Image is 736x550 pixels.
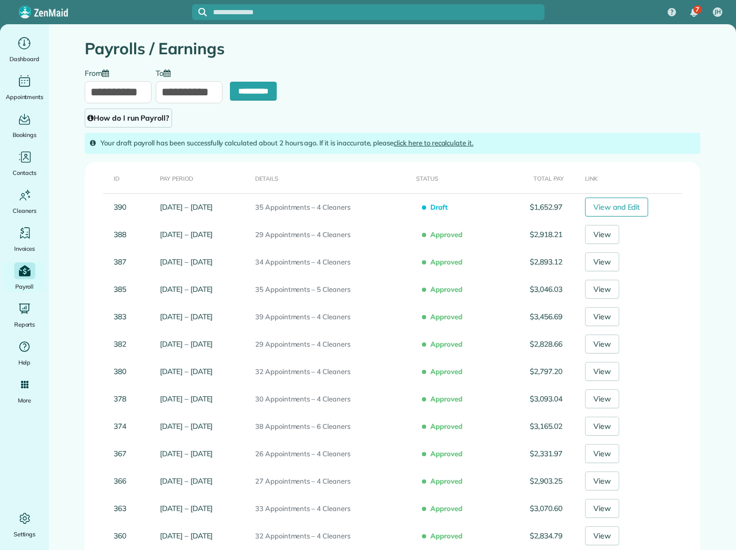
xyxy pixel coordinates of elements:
[85,440,156,467] td: 367
[160,504,213,513] a: [DATE] – [DATE]
[251,522,412,549] td: 32 Appointments – 4 Cleaners
[4,149,45,178] a: Contacts
[13,168,36,178] span: Contacts
[4,262,45,292] a: Payroll
[394,139,473,147] a: click here to recalculate it.
[18,395,31,406] span: More
[585,389,619,408] a: View
[503,522,567,549] td: $2,834.79
[160,202,213,212] a: [DATE] – [DATE]
[85,162,156,194] th: ID
[503,330,567,358] td: $2,828.66
[160,394,213,404] a: [DATE] – [DATE]
[585,225,619,244] a: View
[585,307,619,326] a: View
[503,276,567,303] td: $3,046.03
[160,284,213,294] a: [DATE] – [DATE]
[585,417,619,436] a: View
[251,385,412,412] td: 30 Appointments – 4 Cleaners
[85,495,156,522] td: 363
[160,312,213,321] a: [DATE] – [DATE]
[14,243,35,254] span: Invoices
[683,1,705,24] div: 7 unread notifications
[424,417,467,435] span: Approved
[192,8,207,16] button: Focus search
[85,193,156,221] td: 390
[503,221,567,248] td: $2,918.21
[14,319,35,330] span: Reports
[14,529,36,539] span: Settings
[160,230,213,239] a: [DATE] – [DATE]
[13,130,37,140] span: Bookings
[251,467,412,495] td: 27 Appointments – 4 Cleaners
[6,92,44,102] span: Appointments
[424,253,467,271] span: Approved
[503,248,567,276] td: $2,893.12
[85,330,156,358] td: 382
[85,40,700,57] h1: Payrolls / Earnings
[4,510,45,539] a: Settings
[251,276,412,303] td: 35 Appointments – 5 Cleaners
[18,357,31,368] span: Help
[13,205,36,216] span: Cleaners
[585,362,619,381] a: View
[695,5,699,14] span: 7
[160,449,213,458] a: [DATE] – [DATE]
[585,280,619,299] a: View
[198,8,207,16] svg: Focus search
[585,444,619,463] a: View
[85,467,156,495] td: 366
[160,257,213,267] a: [DATE] – [DATE]
[251,248,412,276] td: 34 Appointments – 4 Cleaners
[503,495,567,522] td: $3,070.60
[424,499,467,517] span: Approved
[85,248,156,276] td: 387
[85,385,156,412] td: 378
[503,385,567,412] td: $3,093.04
[160,421,213,431] a: [DATE] – [DATE]
[424,472,467,490] span: Approved
[85,522,156,549] td: 360
[4,35,45,64] a: Dashboard
[15,281,34,292] span: Payroll
[85,109,172,127] a: How do I run Payroll?
[714,8,721,16] span: JH
[424,225,467,243] span: Approved
[585,472,619,490] a: View
[4,224,45,254] a: Invoices
[4,300,45,330] a: Reports
[4,111,45,140] a: Bookings
[585,198,649,217] a: View and Edit
[503,193,567,221] td: $1,652.97
[4,338,45,368] a: Help
[251,495,412,522] td: 33 Appointments – 4 Cleaners
[424,198,452,216] span: Draft
[251,358,412,385] td: 32 Appointments – 4 Cleaners
[585,526,619,545] a: View
[85,412,156,440] td: 374
[503,412,567,440] td: $3,165.02
[85,303,156,330] td: 383
[85,68,114,77] label: From
[251,193,412,221] td: 35 Appointments – 4 Cleaners
[85,276,156,303] td: 385
[585,499,619,518] a: View
[160,531,213,541] a: [DATE] – [DATE]
[251,303,412,330] td: 39 Appointments – 4 Cleaners
[4,186,45,216] a: Cleaners
[251,412,412,440] td: 38 Appointments – 6 Cleaners
[424,390,467,408] span: Approved
[424,280,467,298] span: Approved
[251,162,412,194] th: Details
[251,330,412,358] td: 29 Appointments – 4 Cleaners
[585,335,619,353] a: View
[85,221,156,248] td: 388
[424,335,467,353] span: Approved
[85,133,700,154] div: Your draft payroll has been successfully calculated about 2 hours ago. If it is inaccurate, please
[424,527,467,545] span: Approved
[424,308,467,326] span: Approved
[251,221,412,248] td: 29 Appointments – 4 Cleaners
[4,73,45,102] a: Appointments
[160,339,213,349] a: [DATE] – [DATE]
[567,162,700,194] th: Link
